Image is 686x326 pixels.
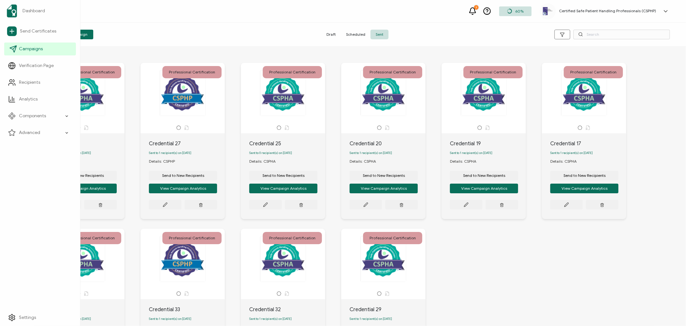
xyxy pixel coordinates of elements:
[515,9,524,14] span: 60%
[149,306,225,313] div: Credential 33
[463,66,523,78] div: Professional Certification
[263,232,322,244] div: Professional Certification
[249,306,325,313] div: Credential 32
[149,140,225,148] div: Credential 27
[62,232,121,244] div: Professional Certification
[249,171,317,180] button: Send to New Recipients
[49,306,124,313] div: Credential 14
[350,151,392,155] span: Sent to 1 recipient(s) on [DATE]
[450,151,492,155] span: Sent to 1 recipient(s) on [DATE]
[249,151,292,155] span: Sent to 0 recipient(s) on [DATE]
[249,140,325,148] div: Credential 25
[564,66,623,78] div: Professional Certification
[450,171,518,180] button: Send to New Recipients
[450,184,518,193] button: View Campaign Analytics
[23,8,45,14] span: Dashboard
[4,311,76,324] a: Settings
[20,28,56,34] span: Send Certificates
[550,184,618,193] button: View Campaign Analytics
[4,59,76,72] a: Verification Page
[62,174,104,177] span: Send to New Recipients
[550,171,618,180] button: Send to New Recipients
[350,317,392,321] span: Sent to 1 recipient(s) on [DATE]
[4,76,76,89] a: Recipients
[350,158,382,164] div: Details: CSPHA
[19,79,40,86] span: Recipients
[550,158,583,164] div: Details: CSPHA
[149,151,191,155] span: Sent to 1 recipient(s) on [DATE]
[363,232,422,244] div: Professional Certification
[19,113,46,119] span: Components
[474,5,479,10] div: 7
[249,184,317,193] button: View Campaign Analytics
[559,9,656,13] h5: Certified Safe Patient Handling Professionals (CSPHP)
[573,30,670,39] input: Search
[550,140,626,148] div: Credential 17
[249,317,292,321] span: Sent to 1 recipient(s) on [DATE]
[19,46,43,52] span: Campaigns
[563,174,606,177] span: Send to New Recipients
[4,43,76,55] a: Campaigns
[149,158,181,164] div: Details: CSPHP
[62,66,121,78] div: Professional Certification
[19,129,40,136] span: Advanced
[350,171,418,180] button: Send to New Recipients
[370,30,389,39] span: Sent
[450,158,483,164] div: Details: CSPHA
[341,30,370,39] span: Scheduled
[19,314,36,321] span: Settings
[49,184,117,193] button: View Campaign Analytics
[550,151,593,155] span: Sent to 1 recipient(s) on [DATE]
[543,7,553,15] img: 6ecc0237-9d5c-476e-a376-03e9add948da.png
[350,184,418,193] button: View Campaign Analytics
[363,174,405,177] span: Send to New Recipients
[4,2,76,20] a: Dashboard
[4,93,76,106] a: Analytics
[249,158,282,164] div: Details: CSPHA
[363,66,422,78] div: Professional Certification
[7,5,17,17] img: sertifier-logomark-colored.svg
[49,171,117,180] button: Send to New Recipients
[149,184,217,193] button: View Campaign Analytics
[263,66,322,78] div: Professional Certification
[450,140,526,148] div: Credential 19
[19,62,54,69] span: Verification Page
[149,317,191,321] span: Sent to 1 recipient(s) on [DATE]
[149,171,217,180] button: Send to New Recipients
[579,254,686,326] iframe: Chat Widget
[162,232,222,244] div: Professional Certification
[463,174,505,177] span: Send to New Recipients
[350,306,425,313] div: Credential 29
[262,174,305,177] span: Send to New Recipients
[19,96,38,102] span: Analytics
[350,140,425,148] div: Credential 20
[321,30,341,39] span: Draft
[49,140,124,148] div: Credential 30
[4,24,76,39] a: Send Certificates
[162,174,204,177] span: Send to New Recipients
[162,66,222,78] div: Professional Certification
